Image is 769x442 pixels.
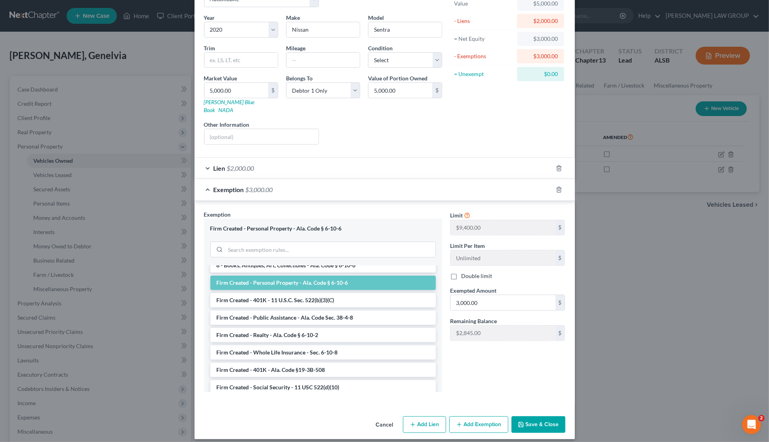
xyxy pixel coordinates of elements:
[454,52,514,60] div: - Exemptions
[204,211,231,218] span: Exemption
[210,293,436,307] li: Firm Created - 401K - 11 U.S.C. Sec. 522(b)(3)(C)
[450,212,463,219] span: Limit
[204,74,237,82] label: Market Value
[268,83,278,98] div: $
[450,250,555,265] input: --
[403,416,446,433] button: Add Lien
[204,120,250,129] label: Other Information
[555,295,565,310] div: $
[758,415,765,421] span: 2
[368,13,384,22] label: Model
[246,186,273,193] span: $3,000.00
[450,295,555,310] input: 0.00
[204,99,255,113] a: [PERSON_NAME] Blue Book
[449,416,508,433] button: Add Exemption
[286,53,360,68] input: --
[204,53,278,68] input: ex. LS, LT, etc
[511,416,565,433] button: Save & Close
[555,220,565,235] div: $
[454,35,514,43] div: = Net Equity
[204,129,319,144] input: (optional)
[214,164,225,172] span: Lien
[368,83,432,98] input: 0.00
[210,276,436,290] li: Firm Created - Personal Property - Ala. Code § 6-10-6
[210,345,436,360] li: Firm Created - Whole Life Insurance - Sec. 6-10-8
[204,13,215,22] label: Year
[210,380,436,394] li: Firm Created - Social Security - 11 USC 522(d)(10)
[210,363,436,377] li: Firm Created - 401K - Ala. Code §19-3B-508
[523,17,558,25] div: $2,000.00
[204,83,268,98] input: 0.00
[286,44,305,52] label: Mileage
[210,258,436,272] li: 8 - Books, Antiques, Art, Collectibles - Ala. Code § 6-10-6
[286,22,360,37] input: ex. Nissan
[204,44,216,52] label: Trim
[214,186,244,193] span: Exemption
[454,17,514,25] div: - Liens
[742,415,761,434] iframe: Intercom live chat
[523,35,558,43] div: $3,000.00
[450,242,485,250] label: Limit Per Item
[210,225,436,232] div: Firm Created - Personal Property - Ala. Code § 6-10-6
[225,242,435,257] input: Search exemption rules...
[286,14,300,21] span: Make
[368,74,427,82] label: Value of Portion Owned
[555,250,565,265] div: $
[368,22,442,37] input: ex. Altima
[432,83,442,98] div: $
[210,328,436,342] li: Firm Created - Realty - Ala. Code § 6-10-2
[461,272,492,280] label: Double limit
[450,287,496,294] span: Exempted Amount
[210,311,436,325] li: Firm Created - Public Assistance - Ala. Code Sec. 38-4-8
[368,44,393,52] label: Condition
[286,75,313,82] span: Belongs To
[454,70,514,78] div: = Unexempt
[227,164,254,172] span: $2,000.00
[450,220,555,235] input: --
[555,326,565,341] div: $
[450,317,497,325] label: Remaining Balance
[370,417,400,433] button: Cancel
[219,107,234,113] a: NADA
[450,326,555,341] input: --
[523,70,558,78] div: $0.00
[523,52,558,60] div: $3,000.00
